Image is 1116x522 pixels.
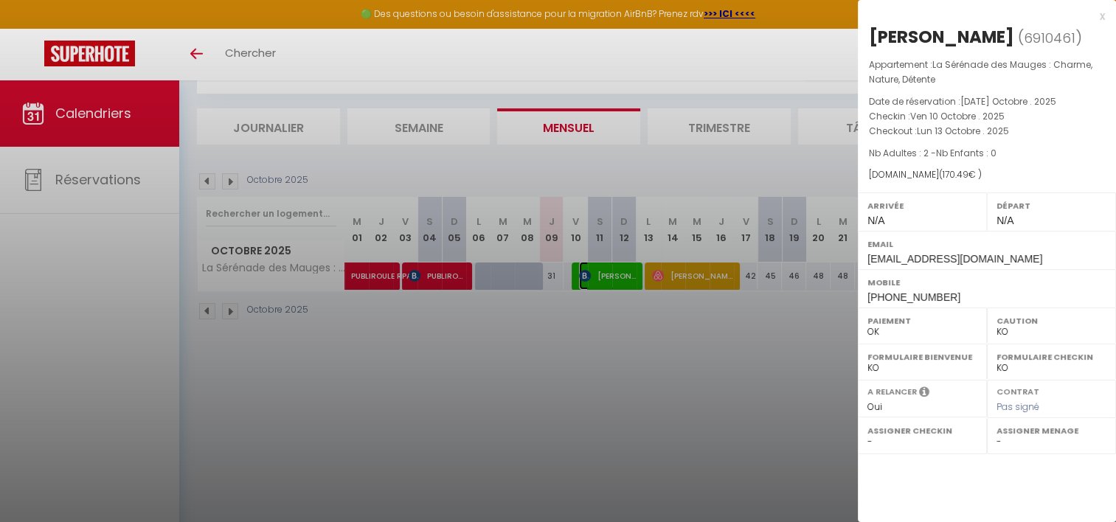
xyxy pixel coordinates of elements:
[869,124,1105,139] p: Checkout :
[917,125,1009,137] span: Lun 13 Octobre . 2025
[867,291,960,303] span: [PHONE_NUMBER]
[867,423,977,438] label: Assigner Checkin
[867,386,917,398] label: A relancer
[919,386,929,402] i: Sélectionner OUI si vous souhaiter envoyer les séquences de messages post-checkout
[997,423,1106,438] label: Assigner Menage
[1024,29,1075,47] span: 6910461
[997,313,1106,328] label: Caution
[960,95,1056,108] span: [DATE] Octobre . 2025
[939,168,982,181] span: ( € )
[997,215,1013,226] span: N/A
[867,237,1106,251] label: Email
[867,198,977,213] label: Arrivée
[997,386,1039,395] label: Contrat
[869,58,1105,87] p: Appartement :
[997,198,1106,213] label: Départ
[867,275,1106,290] label: Mobile
[858,7,1105,25] div: x
[936,147,997,159] span: Nb Enfants : 0
[869,147,997,159] span: Nb Adultes : 2 -
[869,58,1092,86] span: La Sérénade des Mauges : Charme, Nature, Détente
[867,349,977,364] label: Formulaire Bienvenue
[867,253,1042,265] span: [EMAIL_ADDRESS][DOMAIN_NAME]
[997,349,1106,364] label: Formulaire Checkin
[869,168,1105,182] div: [DOMAIN_NAME]
[867,215,884,226] span: N/A
[1018,27,1082,48] span: ( )
[943,168,968,181] span: 170.49
[869,25,1014,49] div: [PERSON_NAME]
[997,400,1039,413] span: Pas signé
[869,109,1105,124] p: Checkin :
[910,110,1005,122] span: Ven 10 Octobre . 2025
[867,313,977,328] label: Paiement
[869,94,1105,109] p: Date de réservation :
